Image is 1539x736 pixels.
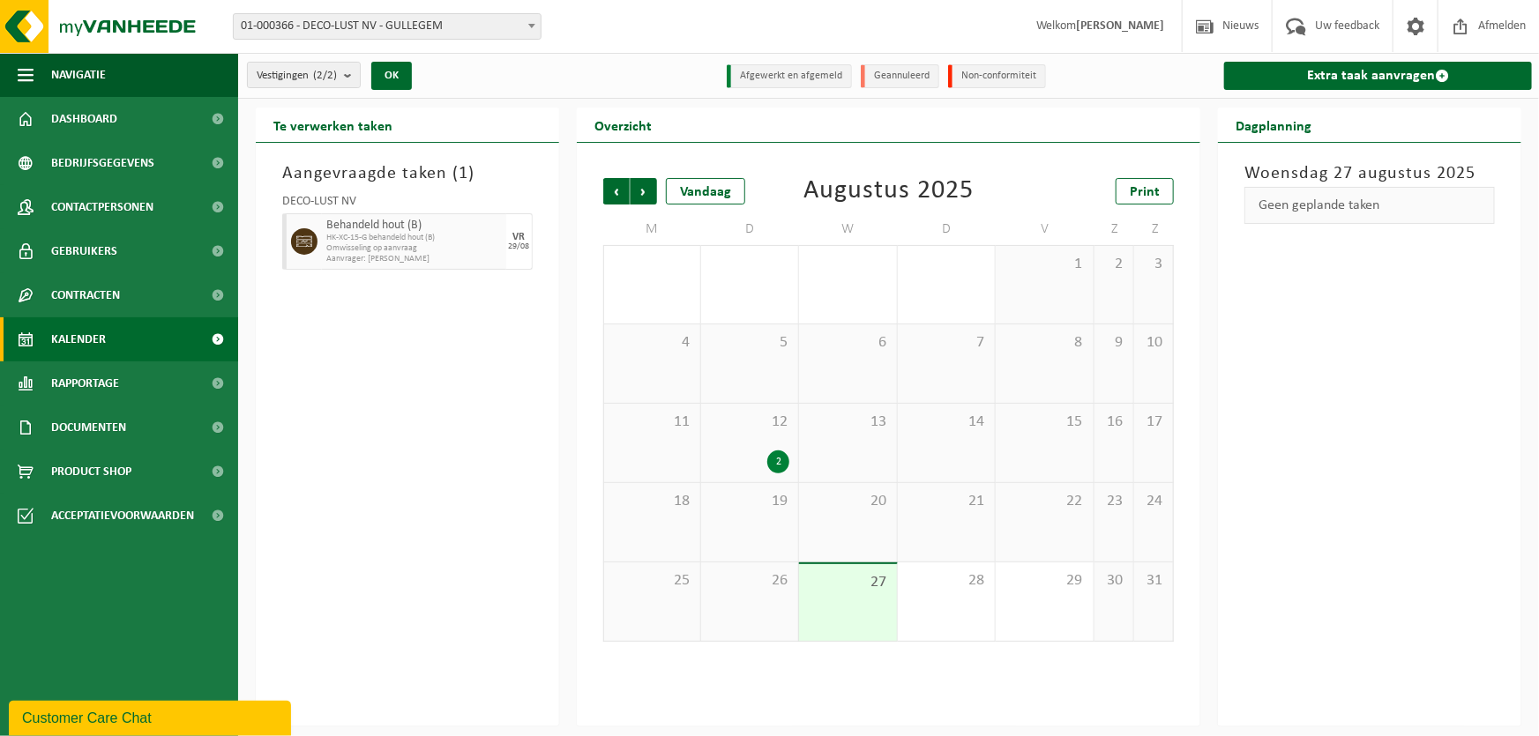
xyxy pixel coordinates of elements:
span: Rapportage [51,361,119,405]
span: HK-XC-15-G behandeld hout (B) [326,233,502,243]
span: Contracten [51,273,120,317]
span: Kalender [51,317,106,361]
span: Print [1130,185,1160,199]
span: Dashboard [51,97,117,141]
span: 31 [1143,571,1164,591]
span: Omwisseling op aanvraag [326,243,502,254]
td: M [603,213,701,245]
span: 25 [613,571,691,591]
div: Vandaag [666,178,745,204]
span: 5 [710,333,789,353]
a: Print [1116,178,1174,204]
span: Contactpersonen [51,185,153,229]
td: Z [1094,213,1134,245]
strong: [PERSON_NAME] [1076,19,1164,33]
span: 23 [1103,492,1124,511]
div: VR [512,232,525,242]
button: OK [371,62,412,90]
h3: Aangevraagde taken ( ) [282,160,533,187]
span: 10 [1143,333,1164,353]
span: 29 [1005,571,1084,591]
li: Geannuleerd [861,64,939,88]
count: (2/2) [313,70,337,81]
span: 15 [1005,413,1084,432]
span: 2 [1103,255,1124,274]
span: 24 [1143,492,1164,511]
span: 01-000366 - DECO-LUST NV - GULLEGEM [233,13,542,40]
span: Product Shop [51,450,131,494]
h2: Te verwerken taken [256,108,410,142]
span: 6 [808,333,887,353]
h3: Woensdag 27 augustus 2025 [1244,160,1495,187]
div: 29/08 [508,242,529,251]
span: 8 [1005,333,1084,353]
a: Extra taak aanvragen [1224,62,1532,90]
span: Vorige [603,178,630,204]
span: 01-000366 - DECO-LUST NV - GULLEGEM [234,14,541,39]
span: Acceptatievoorwaarden [51,494,194,538]
span: 7 [907,333,986,353]
span: Behandeld hout (B) [326,219,502,233]
td: Z [1134,213,1174,245]
button: Vestigingen(2/2) [247,62,361,88]
span: Gebruikers [51,229,117,273]
div: DECO-LUST NV [282,196,533,213]
span: 11 [613,413,691,432]
span: Volgende [631,178,657,204]
div: 2 [767,450,789,473]
span: 28 [907,571,986,591]
td: D [898,213,996,245]
span: 1 [459,165,468,182]
span: 19 [710,492,789,511]
h2: Overzicht [577,108,669,142]
li: Non-conformiteit [948,64,1046,88]
span: Navigatie [51,53,106,97]
span: 14 [907,413,986,432]
span: 12 [710,413,789,432]
span: 26 [710,571,789,591]
span: 13 [808,413,887,432]
span: 22 [1005,492,1084,511]
td: W [799,213,897,245]
span: 9 [1103,333,1124,353]
div: Augustus 2025 [803,178,974,204]
span: Aanvrager: [PERSON_NAME] [326,254,502,264]
span: 4 [613,333,691,353]
span: 18 [613,492,691,511]
td: D [701,213,799,245]
span: 21 [907,492,986,511]
span: Documenten [51,405,126,450]
span: 3 [1143,255,1164,274]
li: Afgewerkt en afgemeld [727,64,852,88]
h2: Dagplanning [1218,108,1329,142]
span: 16 [1103,413,1124,432]
span: Bedrijfsgegevens [51,141,154,185]
span: 17 [1143,413,1164,432]
span: 1 [1005,255,1084,274]
span: 30 [1103,571,1124,591]
div: Geen geplande taken [1244,187,1495,224]
span: 27 [808,573,887,592]
span: 20 [808,492,887,511]
iframe: chat widget [9,697,295,736]
span: Vestigingen [257,63,337,89]
td: V [996,213,1094,245]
